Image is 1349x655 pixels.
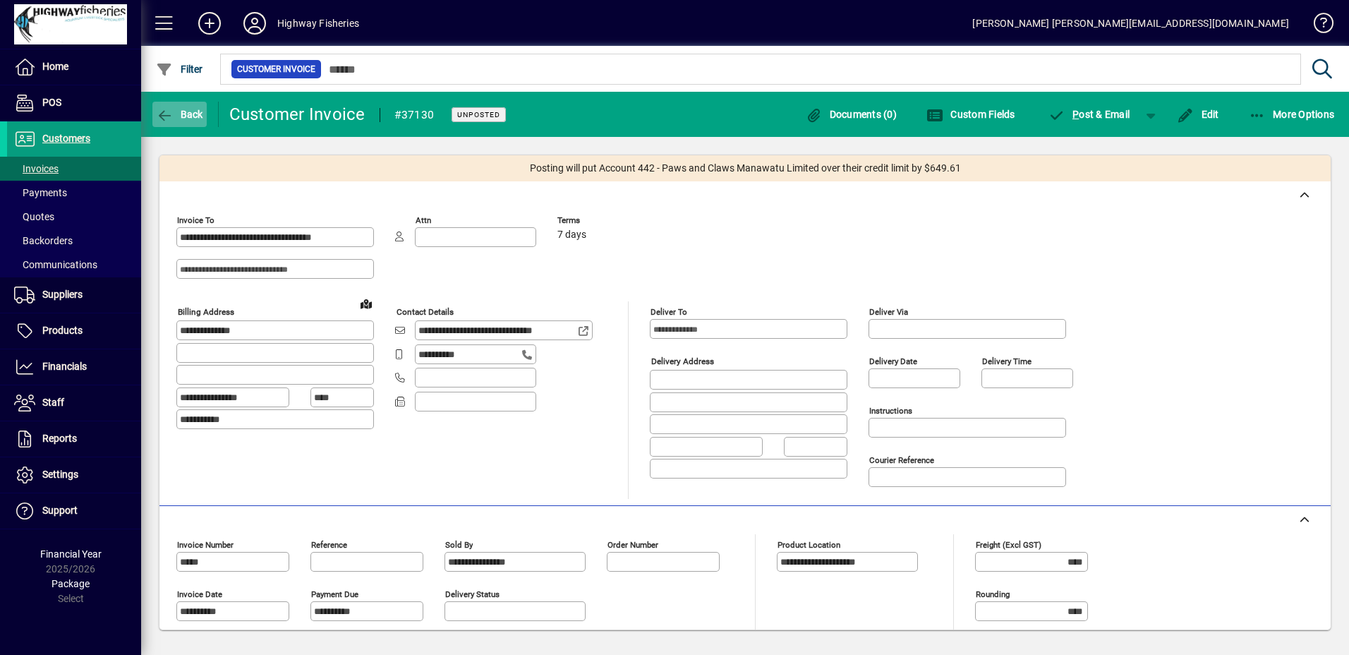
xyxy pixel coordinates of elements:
span: 7 days [557,229,586,241]
a: Settings [7,457,141,493]
a: Invoices [7,157,141,181]
span: Staff [42,397,64,408]
mat-label: Attn [416,215,431,225]
mat-label: Invoice number [177,540,234,550]
mat-label: Courier Reference [869,455,934,465]
button: Add [187,11,232,36]
mat-label: Delivery time [982,356,1032,366]
span: Filter [156,64,203,75]
span: Custom Fields [926,109,1015,120]
mat-label: Product location [778,540,840,550]
span: Support [42,505,78,516]
span: Unposted [457,110,500,119]
a: Support [7,493,141,529]
app-page-header-button: Back [141,102,219,127]
button: Back [152,102,207,127]
span: Package [52,578,90,589]
a: Backorders [7,229,141,253]
span: Reports [42,433,77,444]
span: Posting will put Account 442 - Paws and Claws Manawatu Limited over their credit limit by $649.61 [530,161,961,176]
button: Filter [152,56,207,82]
span: Quotes [14,211,54,222]
mat-label: Invoice date [177,589,222,599]
mat-label: Rounding [976,589,1010,599]
mat-label: Freight (excl GST) [976,540,1041,550]
a: Products [7,313,141,349]
mat-label: Payment due [311,589,358,599]
a: Staff [7,385,141,421]
mat-label: Reference [311,540,347,550]
mat-label: Sold by [445,540,473,550]
a: Communications [7,253,141,277]
span: Customer Invoice [237,62,315,76]
a: Payments [7,181,141,205]
span: Communications [14,259,97,270]
button: Profile [232,11,277,36]
a: Suppliers [7,277,141,313]
mat-label: Instructions [869,406,912,416]
mat-label: Order number [607,540,658,550]
a: Financials [7,349,141,385]
div: [PERSON_NAME] [PERSON_NAME][EMAIL_ADDRESS][DOMAIN_NAME] [972,12,1289,35]
span: Terms [557,216,642,225]
a: Quotes [7,205,141,229]
mat-label: Deliver To [651,307,687,317]
a: Reports [7,421,141,457]
span: Invoices [14,163,59,174]
div: Highway Fisheries [277,12,359,35]
span: POS [42,97,61,108]
a: Knowledge Base [1303,3,1331,49]
mat-label: Deliver via [869,307,908,317]
button: Custom Fields [923,102,1019,127]
span: Products [42,325,83,336]
span: Payments [14,187,67,198]
span: Suppliers [42,289,83,300]
a: View on map [355,292,377,315]
span: ost & Email [1048,109,1130,120]
button: Documents (0) [801,102,900,127]
mat-label: Delivery date [869,356,917,366]
div: #37130 [394,104,435,126]
span: More Options [1249,109,1335,120]
mat-label: Delivery status [445,589,500,599]
div: Customer Invoice [229,103,365,126]
mat-label: Invoice To [177,215,214,225]
button: Post & Email [1041,102,1137,127]
button: Edit [1173,102,1223,127]
span: P [1072,109,1079,120]
span: Backorders [14,235,73,246]
span: Financial Year [40,548,102,560]
span: Documents (0) [805,109,897,120]
button: More Options [1245,102,1338,127]
span: Settings [42,469,78,480]
span: Home [42,61,68,72]
span: Customers [42,133,90,144]
a: Home [7,49,141,85]
span: Back [156,109,203,120]
span: Edit [1177,109,1219,120]
span: Financials [42,361,87,372]
a: POS [7,85,141,121]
